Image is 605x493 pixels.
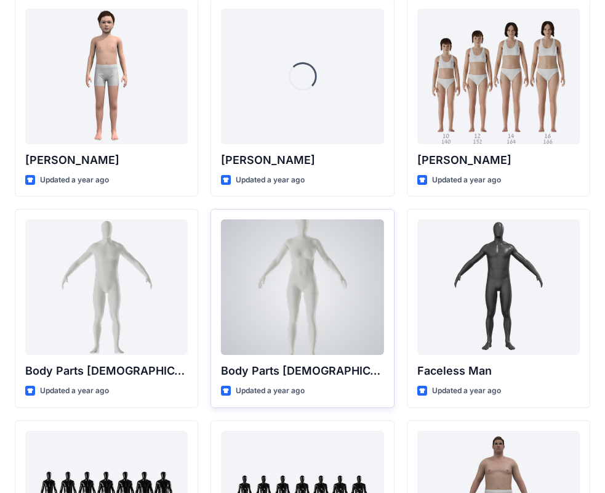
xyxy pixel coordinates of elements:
[221,152,383,169] p: [PERSON_NAME]
[40,174,109,187] p: Updated a year ago
[221,362,383,380] p: Body Parts [DEMOGRAPHIC_DATA]
[417,9,580,144] a: Brenda
[236,174,305,187] p: Updated a year ago
[432,385,501,397] p: Updated a year ago
[25,152,188,169] p: [PERSON_NAME]
[432,174,501,187] p: Updated a year ago
[40,385,109,397] p: Updated a year ago
[417,152,580,169] p: [PERSON_NAME]
[221,219,383,355] a: Body Parts Female
[236,385,305,397] p: Updated a year ago
[25,362,188,380] p: Body Parts [DEMOGRAPHIC_DATA]
[417,362,580,380] p: Faceless Man
[25,9,188,144] a: Emil
[417,219,580,355] a: Faceless Man
[25,219,188,355] a: Body Parts Male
